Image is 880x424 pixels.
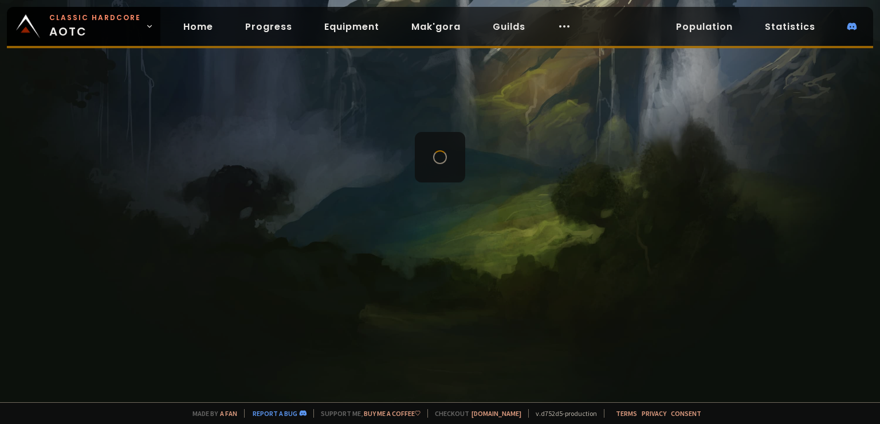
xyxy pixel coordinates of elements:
[528,409,597,418] span: v. d752d5 - production
[236,15,301,38] a: Progress
[253,409,297,418] a: Report a bug
[484,15,535,38] a: Guilds
[472,409,521,418] a: [DOMAIN_NAME]
[364,409,421,418] a: Buy me a coffee
[667,15,742,38] a: Population
[402,15,470,38] a: Mak'gora
[315,15,388,38] a: Equipment
[49,13,141,23] small: Classic Hardcore
[642,409,666,418] a: Privacy
[616,409,637,418] a: Terms
[427,409,521,418] span: Checkout
[756,15,824,38] a: Statistics
[313,409,421,418] span: Support me,
[7,7,160,46] a: Classic HardcoreAOTC
[174,15,222,38] a: Home
[49,13,141,40] span: AOTC
[220,409,237,418] a: a fan
[671,409,701,418] a: Consent
[186,409,237,418] span: Made by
